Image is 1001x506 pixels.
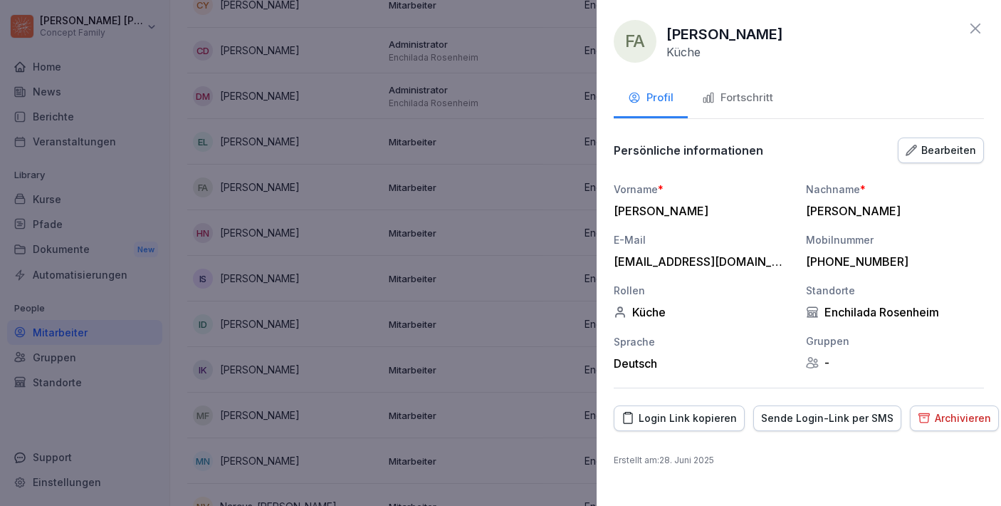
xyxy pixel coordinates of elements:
button: Login Link kopieren [614,406,745,431]
div: Profil [628,90,674,106]
div: Rollen [614,283,792,298]
div: - [806,356,984,370]
div: Sende Login-Link per SMS [761,411,893,426]
div: E-Mail [614,232,792,247]
p: Erstellt am : 28. Juni 2025 [614,454,984,467]
button: Archivieren [910,406,999,431]
div: Küche [614,305,792,319]
div: Login Link kopieren [622,411,737,426]
div: FA [614,20,656,63]
p: Persönliche informationen [614,143,763,158]
div: Standorte [806,283,984,298]
p: Küche [666,45,701,59]
div: Gruppen [806,334,984,348]
div: [PHONE_NUMBER] [806,254,977,269]
button: Bearbeiten [898,138,984,163]
div: [PERSON_NAME] [806,204,977,218]
button: Fortschritt [688,80,787,118]
div: Archivieren [918,411,991,426]
button: Sende Login-Link per SMS [753,406,901,431]
div: Deutsch [614,356,792,371]
div: Nachname [806,182,984,197]
div: Sprache [614,334,792,349]
p: [PERSON_NAME] [666,24,783,45]
div: Vorname [614,182,792,197]
div: Enchilada Rosenheim [806,305,984,319]
div: [EMAIL_ADDRESS][DOMAIN_NAME] [614,254,785,269]
div: Bearbeiten [906,143,976,158]
div: Fortschritt [702,90,773,106]
div: [PERSON_NAME] [614,204,785,218]
div: Mobilnummer [806,232,984,247]
button: Profil [614,80,688,118]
